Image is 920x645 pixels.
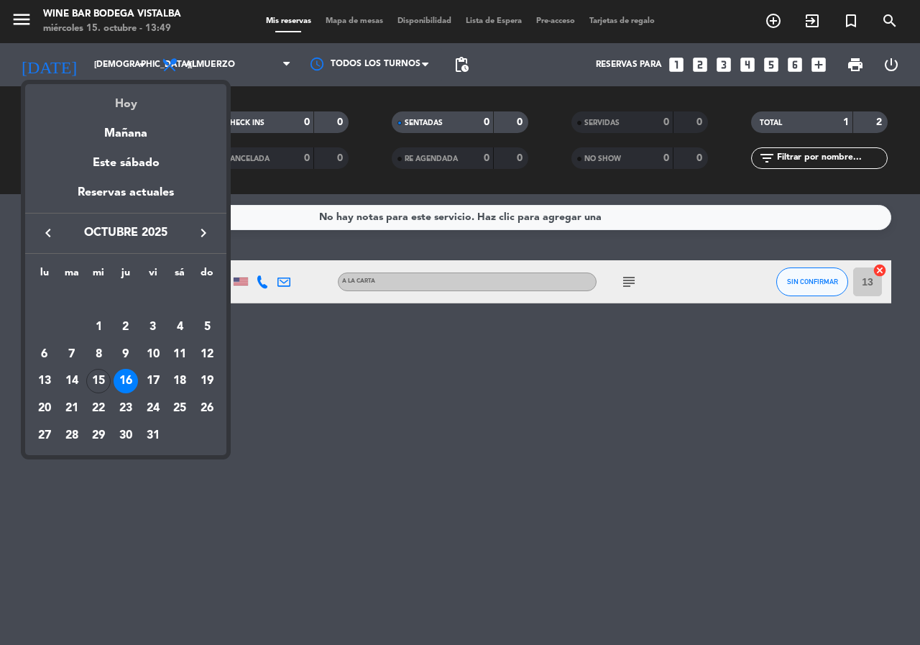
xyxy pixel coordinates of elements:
div: 13 [32,369,57,393]
td: 22 de octubre de 2025 [85,395,112,422]
td: 25 de octubre de 2025 [167,395,194,422]
td: 2 de octubre de 2025 [112,314,139,341]
td: 6 de octubre de 2025 [31,341,58,368]
div: 18 [167,369,192,393]
td: 28 de octubre de 2025 [58,422,86,449]
div: 6 [32,342,57,367]
td: 29 de octubre de 2025 [85,422,112,449]
th: jueves [112,265,139,287]
th: lunes [31,265,58,287]
div: 12 [195,342,219,367]
td: 4 de octubre de 2025 [167,314,194,341]
td: 12 de octubre de 2025 [193,341,221,368]
td: 16 de octubre de 2025 [112,367,139,395]
td: 17 de octubre de 2025 [139,367,167,395]
div: 19 [195,369,219,393]
td: 21 de octubre de 2025 [58,395,86,422]
div: 20 [32,396,57,421]
th: martes [58,265,86,287]
div: 5 [195,315,219,339]
div: 30 [114,424,138,448]
div: 22 [86,396,111,421]
td: 1 de octubre de 2025 [85,314,112,341]
td: 26 de octubre de 2025 [193,395,221,422]
td: 5 de octubre de 2025 [193,314,221,341]
div: 11 [167,342,192,367]
div: 4 [167,315,192,339]
div: 8 [86,342,111,367]
td: 11 de octubre de 2025 [167,341,194,368]
td: 18 de octubre de 2025 [167,367,194,395]
th: miércoles [85,265,112,287]
th: sábado [167,265,194,287]
div: 10 [141,342,165,367]
div: Hoy [25,84,226,114]
td: 3 de octubre de 2025 [139,314,167,341]
div: 2 [114,315,138,339]
th: domingo [193,265,221,287]
td: 27 de octubre de 2025 [31,422,58,449]
td: 24 de octubre de 2025 [139,395,167,422]
td: 7 de octubre de 2025 [58,341,86,368]
i: keyboard_arrow_left [40,224,57,242]
div: Reservas actuales [25,183,226,213]
div: 17 [141,369,165,393]
div: 16 [114,369,138,393]
button: keyboard_arrow_left [35,224,61,242]
div: 26 [195,396,219,421]
div: 23 [114,396,138,421]
div: 14 [60,369,84,393]
div: 7 [60,342,84,367]
td: 19 de octubre de 2025 [193,367,221,395]
span: octubre 2025 [61,224,190,242]
div: 27 [32,424,57,448]
div: 15 [86,369,111,393]
td: 8 de octubre de 2025 [85,341,112,368]
td: 9 de octubre de 2025 [112,341,139,368]
button: keyboard_arrow_right [190,224,216,242]
td: 13 de octubre de 2025 [31,367,58,395]
td: 23 de octubre de 2025 [112,395,139,422]
td: 10 de octubre de 2025 [139,341,167,368]
div: Este sábado [25,143,226,183]
div: 28 [60,424,84,448]
td: OCT. [31,286,221,314]
th: viernes [139,265,167,287]
div: 29 [86,424,111,448]
div: Mañana [25,114,226,143]
div: 31 [141,424,165,448]
div: 25 [167,396,192,421]
div: 3 [141,315,165,339]
div: 21 [60,396,84,421]
i: keyboard_arrow_right [195,224,212,242]
div: 24 [141,396,165,421]
div: 9 [114,342,138,367]
td: 14 de octubre de 2025 [58,367,86,395]
td: 30 de octubre de 2025 [112,422,139,449]
div: 1 [86,315,111,339]
td: 31 de octubre de 2025 [139,422,167,449]
td: 20 de octubre de 2025 [31,395,58,422]
td: 15 de octubre de 2025 [85,367,112,395]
